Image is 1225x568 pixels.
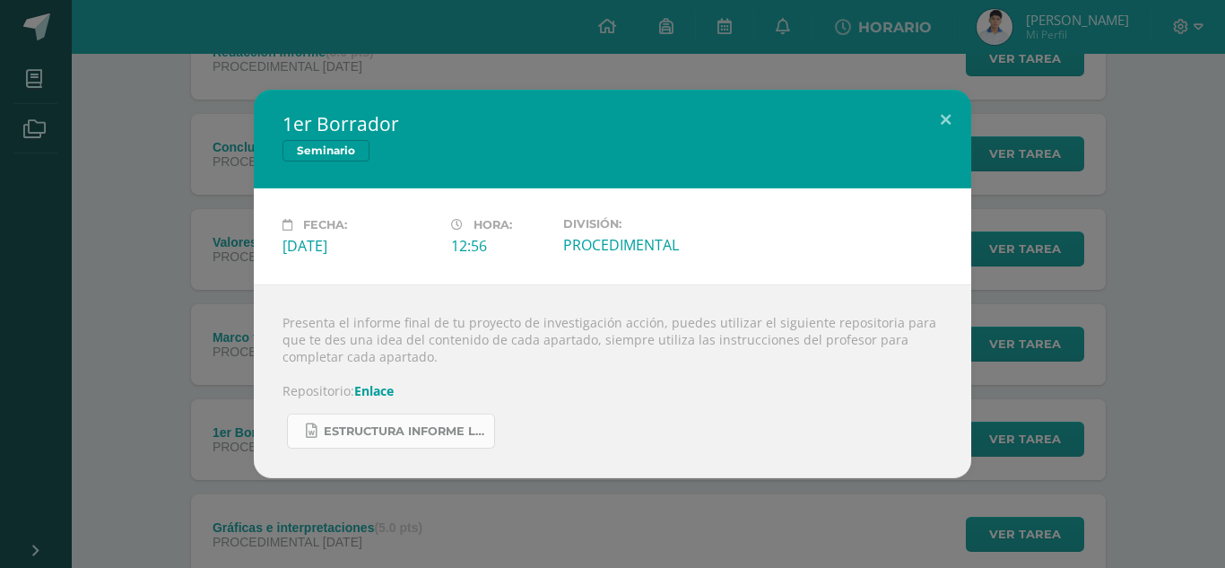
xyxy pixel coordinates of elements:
div: PROCEDIMENTAL [563,235,717,255]
a: Enlace [354,382,394,399]
div: 12:56 [451,236,549,256]
a: Estructura informe La Salle 2025.docx [287,414,495,449]
div: Presenta el informe final de tu proyecto de investigación acción, puedes utilizar el siguiente re... [254,284,971,478]
label: División: [563,217,717,231]
span: Seminario [282,140,369,162]
button: Close (Esc) [920,90,971,151]
span: Fecha: [303,218,347,232]
span: Estructura informe La Salle 2025.docx [324,424,485,439]
h2: 1er Borrador [282,111,943,136]
span: Hora: [473,218,512,232]
div: [DATE] [282,236,437,256]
